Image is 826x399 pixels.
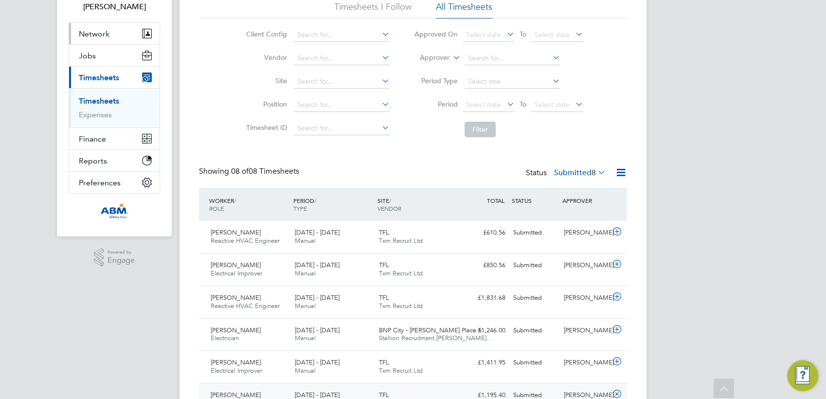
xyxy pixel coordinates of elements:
span: BNP City - [PERSON_NAME] Place 5… [379,326,488,334]
span: [DATE] - [DATE] [295,391,340,399]
input: Search for... [465,52,560,65]
div: PERIOD [291,192,375,217]
div: [PERSON_NAME] [560,257,611,273]
span: Electrical Improver [211,269,262,277]
button: Finance [69,128,160,149]
span: TYPE [293,204,307,212]
div: £850.56 [459,257,509,273]
span: 08 Timesheets [231,166,299,176]
button: Network [69,23,160,44]
div: Status [526,166,608,180]
span: Txm Recruit Ltd [379,302,423,310]
div: [PERSON_NAME] [560,290,611,306]
span: Timesheets [79,73,119,82]
span: To [517,28,529,40]
div: SITE [375,192,459,217]
label: Timesheet ID [243,123,287,132]
div: Submitted [509,257,560,273]
span: Electrician [211,334,239,342]
span: Select date [466,30,501,39]
span: [DATE] - [DATE] [295,326,340,334]
span: Engage [108,256,135,265]
span: Powered by [108,248,135,256]
span: Reactive HVAC Engineer [211,236,280,245]
span: [DATE] - [DATE] [295,228,340,236]
label: Period Type [414,76,458,85]
span: Stallion Recruitment [PERSON_NAME]… [379,334,493,342]
div: Showing [199,166,301,177]
button: Filter [465,122,496,137]
div: [PERSON_NAME] [560,355,611,371]
span: [PERSON_NAME] [211,358,261,366]
li: All Timesheets [436,1,492,18]
li: Timesheets I Follow [334,1,412,18]
div: Submitted [509,290,560,306]
div: Submitted [509,225,560,241]
span: ROLE [209,204,224,212]
img: abm-technical-logo-retina.png [100,203,128,219]
span: Reports [79,156,107,165]
span: Network [79,29,109,38]
span: TOTAL [487,197,504,204]
button: Timesheets [69,67,160,88]
span: Manual [295,366,316,375]
a: Expenses [79,110,112,119]
span: [DATE] - [DATE] [295,261,340,269]
div: Timesheets [69,88,160,127]
label: Approver [406,53,449,63]
span: [DATE] - [DATE] [295,358,340,366]
a: Go to home page [69,203,160,219]
span: [PERSON_NAME] [211,261,261,269]
span: Rea Hill [69,1,160,13]
span: TFL [379,293,389,302]
input: Search for... [294,122,390,135]
span: Finance [79,134,106,144]
span: Txm Recruit Ltd [379,366,423,375]
div: [PERSON_NAME] [560,225,611,241]
input: Select one [465,75,560,89]
label: Position [243,100,287,109]
span: 08 of [231,166,249,176]
span: [PERSON_NAME] [211,391,261,399]
button: Engage Resource Center [787,360,818,391]
div: Submitted [509,355,560,371]
span: [PERSON_NAME] [211,326,261,334]
div: APPROVER [560,192,611,209]
label: Approved On [414,30,458,38]
span: Manual [295,269,316,277]
button: Preferences [69,172,160,193]
span: Txm Recruit Ltd [379,269,423,277]
button: Jobs [69,45,160,66]
span: TFL [379,358,389,366]
span: [PERSON_NAME] [211,228,261,236]
input: Search for... [294,28,390,42]
div: £1,411.95 [459,355,509,371]
span: Select date [535,100,570,109]
label: Vendor [243,53,287,62]
div: STATUS [509,192,560,209]
span: Manual [295,236,316,245]
label: Submitted [554,168,606,178]
input: Search for... [294,75,390,89]
span: [PERSON_NAME] [211,293,261,302]
label: Client Config [243,30,287,38]
label: Period [414,100,458,109]
span: Jobs [79,51,96,60]
div: Submitted [509,323,560,339]
span: Select date [535,30,570,39]
span: Manual [295,334,316,342]
a: Powered byEngage [94,248,135,267]
span: Reactive HVAC Engineer [211,302,280,310]
span: VENDOR [377,204,401,212]
input: Search for... [294,52,390,65]
a: Timesheets [79,96,119,106]
span: / [314,197,316,204]
label: Site [243,76,287,85]
div: £1,246.00 [459,323,509,339]
span: Electrical Improver [211,366,262,375]
span: To [517,98,529,110]
span: Manual [295,302,316,310]
input: Search for... [294,98,390,112]
span: Preferences [79,178,121,187]
span: / [389,197,391,204]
